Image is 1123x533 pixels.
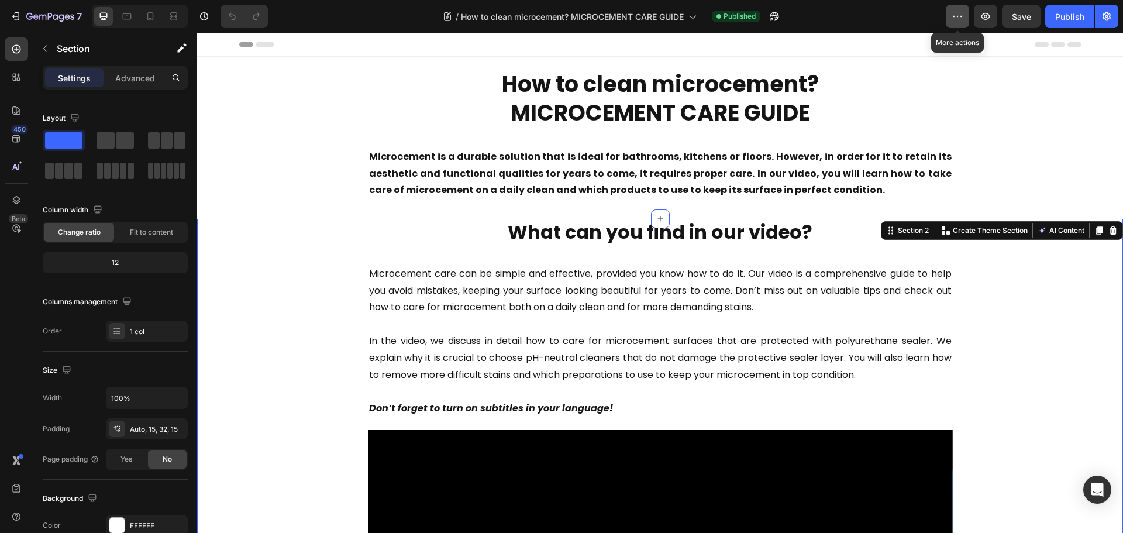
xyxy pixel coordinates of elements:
div: Size [43,363,74,379]
span: Published [724,11,756,22]
span: No [163,454,172,465]
div: 450 [11,125,28,134]
div: Width [43,393,62,403]
div: Padding [43,424,70,434]
p: Advanced [115,72,155,84]
button: AI Content [838,191,890,205]
div: Column width [43,202,105,218]
div: 1 col [130,326,185,337]
button: 7 [5,5,87,28]
div: Color [43,520,61,531]
span: / [456,11,459,23]
p: Section [57,42,153,56]
div: Section 2 [698,192,734,203]
div: Auto, 15, 32, 15 [130,424,185,435]
div: Order [43,326,62,336]
p: Create Theme Section [756,192,831,203]
div: Undo/Redo [221,5,268,28]
span: Save [1012,12,1031,22]
input: Auto [106,387,187,408]
div: Layout [43,111,82,126]
p: Settings [58,72,91,84]
div: FFFFFF [130,521,185,531]
strong: How to clean microcement? [305,36,622,67]
strong: Microcement is a durable solution that is ideal for bathrooms, kitchens or floors. [172,117,577,130]
p: Microcement care can be simple and effective, provided you know how to do it. Our video is a comp... [172,233,755,283]
strong: However, in order for it to retain its aesthetic and functional qualities for years to come, it r... [172,117,755,147]
div: Open Intercom Messenger [1083,476,1111,504]
span: Change ratio [58,227,101,238]
span: Fit to content [130,227,173,238]
p: In the video, we discuss in detail how to care for microcement surfaces that are protected with p... [172,300,755,350]
button: Save [1002,5,1041,28]
span: Yes [120,454,132,465]
div: Beta [9,214,28,223]
strong: Don’t forget to turn on subtitles in your language! [172,369,416,382]
div: Page padding [43,454,99,465]
div: 12 [45,255,185,271]
strong: MICROCEMENT CARE GUIDE [314,64,613,95]
div: Background [43,491,99,507]
div: Publish [1055,11,1084,23]
span: How to clean microcement? MICROCEMENT CARE GUIDE [461,11,684,23]
iframe: Design area [197,33,1123,533]
strong: What can you find in our video? [311,186,615,212]
div: Columns management [43,294,134,310]
p: 7 [77,9,82,23]
button: Publish [1045,5,1094,28]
